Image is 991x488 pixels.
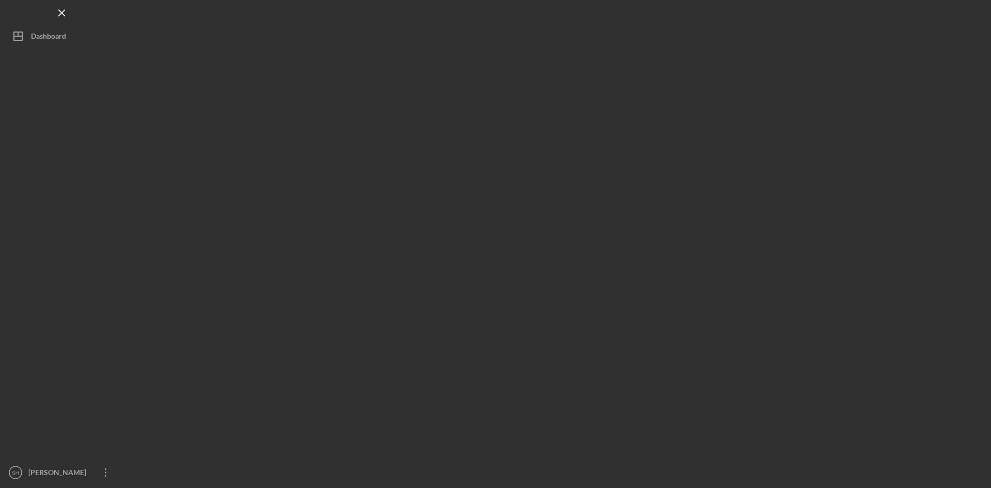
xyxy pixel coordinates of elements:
[12,470,19,476] text: SH
[31,26,66,49] div: Dashboard
[5,462,119,483] button: SH[PERSON_NAME]
[26,462,93,485] div: [PERSON_NAME]
[5,26,119,46] button: Dashboard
